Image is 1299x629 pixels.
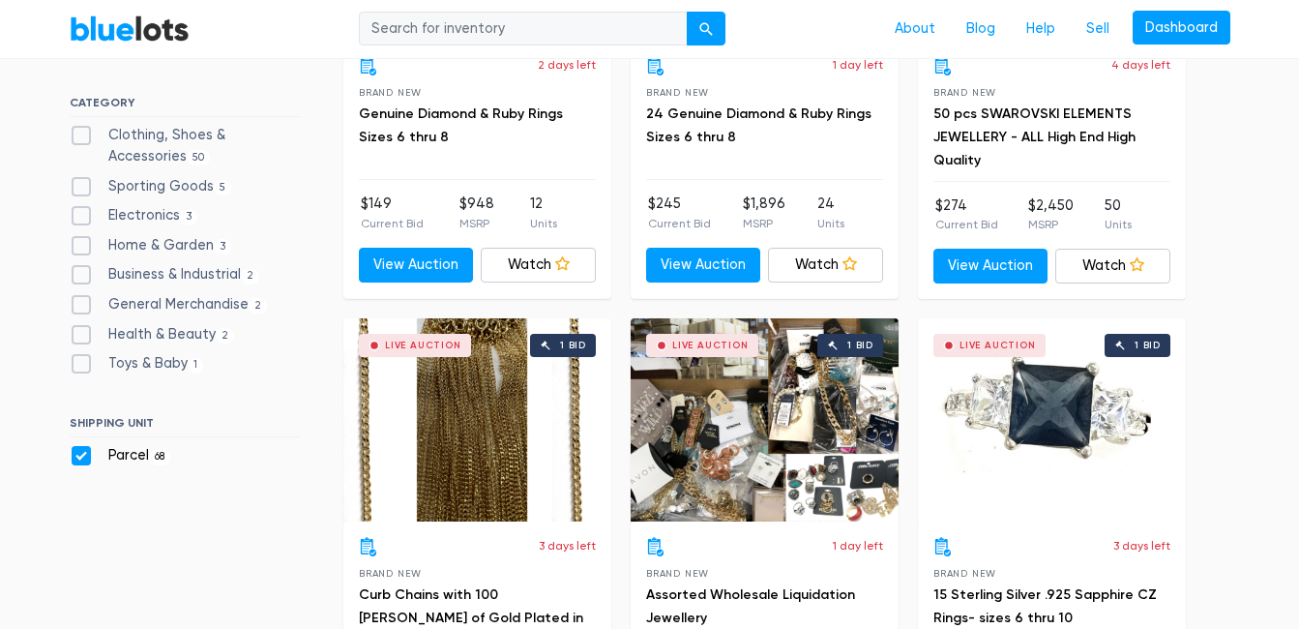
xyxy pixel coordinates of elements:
[359,12,688,46] input: Search for inventory
[743,194,785,232] li: $1,896
[646,248,761,283] a: View Auction
[833,56,883,74] p: 1 day left
[1105,216,1132,233] p: Units
[180,209,198,225] span: 3
[214,180,232,195] span: 5
[530,215,557,232] p: Units
[648,194,711,232] li: $245
[359,568,422,579] span: Brand New
[149,450,171,465] span: 68
[361,215,424,232] p: Current Bid
[817,194,844,232] li: 24
[538,56,596,74] p: 2 days left
[646,105,871,145] a: 24 Genuine Diamond & Ruby Rings Sizes 6 thru 8
[935,216,998,233] p: Current Bid
[70,96,301,117] h6: CATEGORY
[933,87,996,98] span: Brand New
[70,294,268,315] label: General Merchandise
[646,87,709,98] span: Brand New
[847,341,873,350] div: 1 bid
[530,194,557,232] li: 12
[768,248,883,283] a: Watch
[1055,249,1170,284] a: Watch
[1135,341,1161,350] div: 1 bid
[70,416,301,437] h6: SHIPPING UNIT
[833,537,883,554] p: 1 day left
[648,215,711,232] p: Current Bid
[359,248,474,283] a: View Auction
[646,568,709,579] span: Brand New
[459,215,494,232] p: MSRP
[70,125,301,166] label: Clothing, Shoes & Accessories
[385,341,461,350] div: Live Auction
[249,298,268,314] span: 2
[933,105,1136,168] a: 50 pcs SWAROVSKI ELEMENTS JEWELLERY - ALL High End High Quality
[951,11,1011,47] a: Blog
[539,537,596,554] p: 3 days left
[481,248,596,283] a: Watch
[70,264,260,285] label: Business & Industrial
[70,445,171,466] label: Parcel
[879,11,951,47] a: About
[743,215,785,232] p: MSRP
[817,215,844,232] p: Units
[1105,195,1132,234] li: 50
[70,235,232,256] label: Home & Garden
[918,318,1186,522] a: Live Auction 1 bid
[1113,537,1170,554] p: 3 days left
[70,15,190,43] a: BlueLots
[216,328,235,344] span: 2
[646,586,855,626] a: Assorted Wholesale Liquidation Jewellery
[1071,11,1125,47] a: Sell
[359,87,422,98] span: Brand New
[70,353,204,374] label: Toys & Baby
[1028,195,1074,234] li: $2,450
[1011,11,1071,47] a: Help
[935,195,998,234] li: $274
[187,150,211,165] span: 50
[631,318,899,522] a: Live Auction 1 bid
[70,176,232,197] label: Sporting Goods
[933,568,996,579] span: Brand New
[359,105,563,145] a: Genuine Diamond & Ruby Rings Sizes 6 thru 8
[70,324,235,345] label: Health & Beauty
[933,586,1157,626] a: 15 Sterling Silver .925 Sapphire CZ Rings- sizes 6 thru 10
[672,341,749,350] div: Live Auction
[241,269,260,285] span: 2
[214,239,232,255] span: 3
[1111,56,1170,74] p: 4 days left
[1133,11,1230,45] a: Dashboard
[361,194,424,232] li: $149
[1028,216,1074,233] p: MSRP
[70,205,198,226] label: Electronics
[188,358,204,374] span: 1
[933,249,1048,284] a: View Auction
[459,194,494,232] li: $948
[343,318,611,522] a: Live Auction 1 bid
[959,341,1036,350] div: Live Auction
[560,341,586,350] div: 1 bid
